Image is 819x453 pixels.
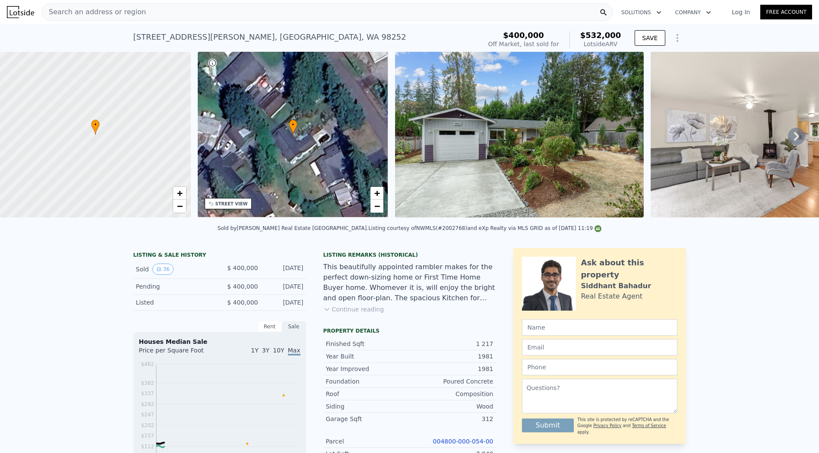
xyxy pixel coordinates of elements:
[218,225,368,231] div: Sold by [PERSON_NAME] Real Estate [GEOGRAPHIC_DATA] .
[581,257,677,281] div: Ask about this property
[614,5,668,20] button: Solutions
[136,282,213,291] div: Pending
[326,340,410,348] div: Finished Sqft
[227,283,258,290] span: $ 400,000
[326,437,410,446] div: Parcel
[370,200,383,213] a: Zoom out
[410,377,493,386] div: Poured Concrete
[323,327,496,334] div: Property details
[173,200,186,213] a: Zoom out
[289,120,297,135] div: •
[141,444,154,450] tspan: $112
[669,29,686,47] button: Show Options
[635,30,665,46] button: SAVE
[133,252,306,260] div: LISTING & SALE HISTORY
[326,352,410,361] div: Year Built
[273,347,284,354] span: 10Y
[141,401,154,407] tspan: $292
[265,298,304,307] div: [DATE]
[141,422,154,428] tspan: $202
[581,281,651,291] div: Siddhant Bahadur
[323,262,496,303] div: This beautifully appointed rambler makes for the perfect down-sizing home or First Time Home Buye...
[326,390,410,398] div: Roof
[139,337,300,346] div: Houses Median Sale
[580,31,621,40] span: $532,000
[265,282,304,291] div: [DATE]
[326,402,410,411] div: Siding
[91,120,100,135] div: •
[288,347,300,355] span: Max
[139,346,220,360] div: Price per Square Foot
[227,299,258,306] span: $ 400,000
[632,423,666,428] a: Terms of Service
[668,5,718,20] button: Company
[374,201,380,211] span: −
[374,188,380,198] span: +
[326,365,410,373] div: Year Improved
[323,305,384,314] button: Continue reading
[91,121,100,129] span: •
[289,121,297,129] span: •
[141,412,154,418] tspan: $247
[433,438,493,445] a: 004800-000-054-00
[215,201,248,207] div: STREET VIEW
[258,321,282,332] div: Rent
[282,321,306,332] div: Sale
[7,6,34,18] img: Lotside
[760,5,812,19] a: Free Account
[323,252,496,258] div: Listing Remarks (Historical)
[410,352,493,361] div: 1981
[503,31,544,40] span: $400,000
[488,40,559,48] div: Off Market, last sold for
[410,365,493,373] div: 1981
[522,418,574,432] button: Submit
[368,225,601,231] div: Listing courtesy of NWMLS (#2002768) and eXp Realty via MLS GRID as of [DATE] 11:19
[133,31,406,43] div: [STREET_ADDRESS][PERSON_NAME] , [GEOGRAPHIC_DATA] , WA 98252
[395,52,644,217] img: Sale: 126961925 Parcel: 103769810
[141,390,154,396] tspan: $337
[580,40,621,48] div: Lotside ARV
[136,264,213,275] div: Sold
[410,390,493,398] div: Composition
[410,402,493,411] div: Wood
[581,291,643,302] div: Real Estate Agent
[594,225,601,232] img: NWMLS Logo
[141,361,154,367] tspan: $462
[177,201,182,211] span: −
[136,298,213,307] div: Listed
[577,417,677,435] div: This site is protected by reCAPTCHA and the Google and apply.
[593,423,621,428] a: Privacy Policy
[152,264,174,275] button: View historical data
[410,415,493,423] div: 312
[410,340,493,348] div: 1 217
[141,433,154,439] tspan: $157
[265,264,304,275] div: [DATE]
[227,264,258,271] span: $ 400,000
[326,415,410,423] div: Garage Sqft
[326,377,410,386] div: Foundation
[42,7,146,17] span: Search an address or region
[370,187,383,200] a: Zoom in
[177,188,182,198] span: +
[721,8,760,16] a: Log In
[173,187,186,200] a: Zoom in
[522,319,677,336] input: Name
[251,347,258,354] span: 1Y
[141,380,154,386] tspan: $382
[522,359,677,375] input: Phone
[262,347,269,354] span: 3Y
[522,339,677,355] input: Email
